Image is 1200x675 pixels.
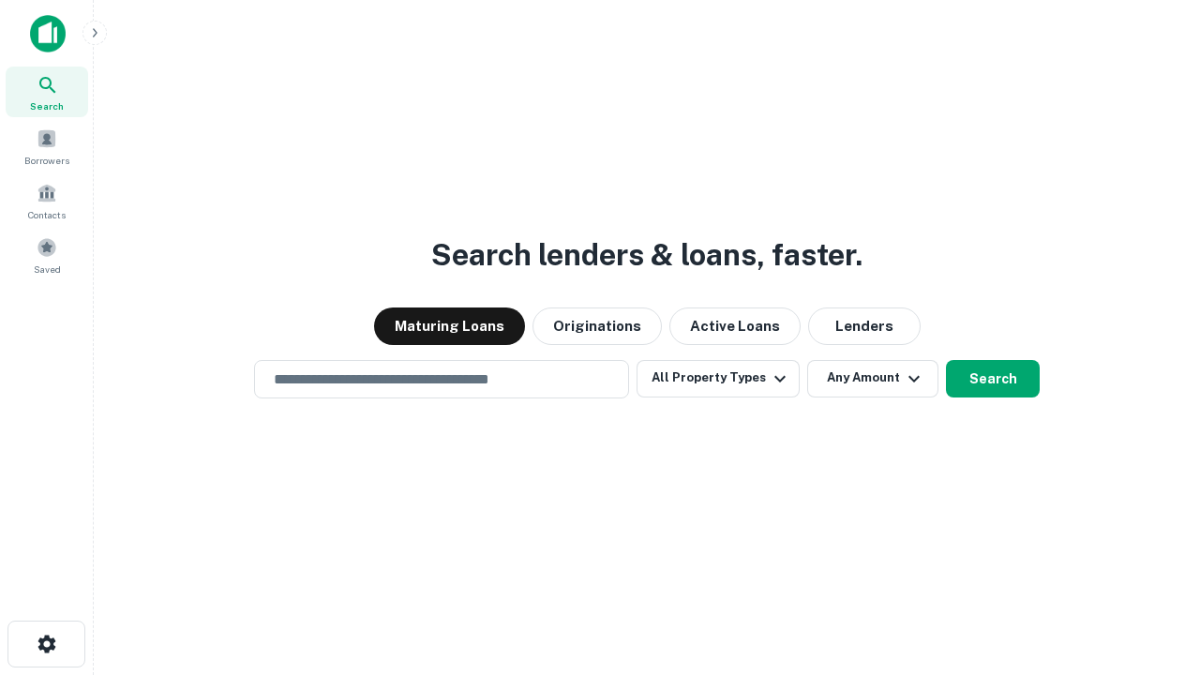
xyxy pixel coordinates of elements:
[30,15,66,52] img: capitalize-icon.png
[6,175,88,226] a: Contacts
[374,307,525,345] button: Maturing Loans
[6,121,88,172] a: Borrowers
[6,67,88,117] a: Search
[808,307,921,345] button: Lenders
[532,307,662,345] button: Originations
[30,98,64,113] span: Search
[431,232,862,277] h3: Search lenders & loans, faster.
[807,360,938,397] button: Any Amount
[669,307,801,345] button: Active Loans
[6,230,88,280] a: Saved
[1106,465,1200,555] iframe: Chat Widget
[946,360,1040,397] button: Search
[24,153,69,168] span: Borrowers
[637,360,800,397] button: All Property Types
[28,207,66,222] span: Contacts
[34,262,61,277] span: Saved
